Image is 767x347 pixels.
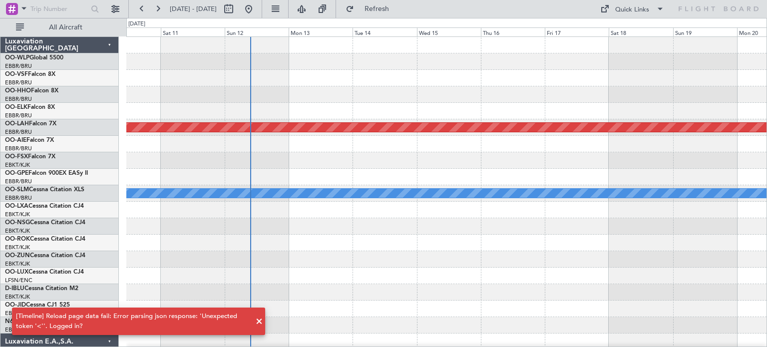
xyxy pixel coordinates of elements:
[5,286,78,292] a: D-IBLUCessna Citation M2
[11,19,108,35] button: All Aircraft
[5,253,85,259] a: OO-ZUNCessna Citation CJ4
[5,269,28,275] span: OO-LUX
[225,27,289,36] div: Sun 12
[5,71,55,77] a: OO-VSFFalcon 8X
[5,286,24,292] span: D-IBLU
[5,260,30,268] a: EBKT/KJK
[5,55,29,61] span: OO-WLP
[5,88,58,94] a: OO-HHOFalcon 8X
[5,121,56,127] a: OO-LAHFalcon 7X
[417,27,481,36] div: Wed 15
[26,24,105,31] span: All Aircraft
[5,154,28,160] span: OO-FSX
[5,236,85,242] a: OO-ROKCessna Citation CJ4
[5,220,85,226] a: OO-NSGCessna Citation CJ4
[481,27,545,36] div: Thu 16
[595,1,669,17] button: Quick Links
[545,27,609,36] div: Fri 17
[5,211,30,218] a: EBKT/KJK
[5,112,32,119] a: EBBR/BRU
[5,62,32,70] a: EBBR/BRU
[5,236,30,242] span: OO-ROK
[5,187,84,193] a: OO-SLMCessna Citation XLS
[5,137,54,143] a: OO-AIEFalcon 7X
[5,293,30,301] a: EBKT/KJK
[353,27,416,36] div: Tue 14
[5,269,84,275] a: OO-LUXCessna Citation CJ4
[5,104,55,110] a: OO-ELKFalcon 8X
[96,27,160,36] div: Fri 10
[5,71,28,77] span: OO-VSF
[5,194,32,202] a: EBBR/BRU
[5,227,30,235] a: EBKT/KJK
[5,170,28,176] span: OO-GPE
[30,1,88,16] input: Trip Number
[5,178,32,185] a: EBBR/BRU
[170,4,217,13] span: [DATE] - [DATE]
[5,187,29,193] span: OO-SLM
[5,253,30,259] span: OO-ZUN
[161,27,225,36] div: Sat 11
[5,170,88,176] a: OO-GPEFalcon 900EX EASy II
[5,121,29,127] span: OO-LAH
[5,154,55,160] a: OO-FSXFalcon 7X
[5,79,32,86] a: EBBR/BRU
[5,203,84,209] a: OO-LXACessna Citation CJ4
[5,277,32,284] a: LFSN/ENC
[5,145,32,152] a: EBBR/BRU
[356,5,398,12] span: Refresh
[673,27,737,36] div: Sun 19
[341,1,401,17] button: Refresh
[615,5,649,15] div: Quick Links
[5,95,32,103] a: EBBR/BRU
[5,88,31,94] span: OO-HHO
[5,128,32,136] a: EBBR/BRU
[5,55,63,61] a: OO-WLPGlobal 5500
[128,20,145,28] div: [DATE]
[5,137,26,143] span: OO-AIE
[289,27,353,36] div: Mon 13
[5,203,28,209] span: OO-LXA
[5,244,30,251] a: EBKT/KJK
[5,104,27,110] span: OO-ELK
[5,220,30,226] span: OO-NSG
[16,312,250,331] div: [Timeline] Reload page data fail: Error parsing json response: 'Unexpected token '<''. Logged in?
[609,27,673,36] div: Sat 18
[5,161,30,169] a: EBKT/KJK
